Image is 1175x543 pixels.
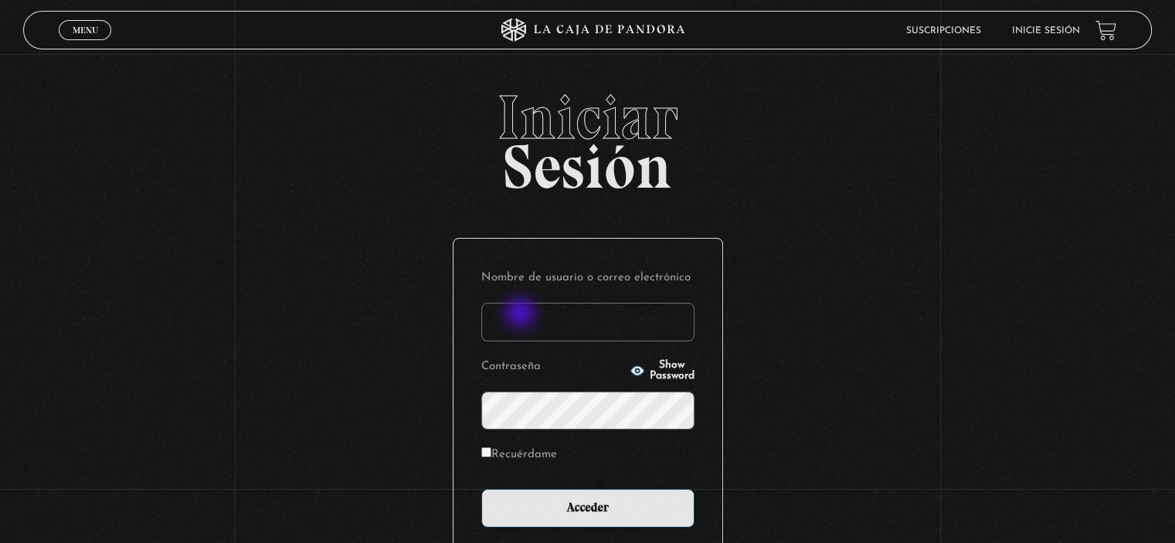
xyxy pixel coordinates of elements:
span: Menu [73,25,98,35]
span: Iniciar [23,87,1151,148]
label: Contraseña [481,355,625,379]
span: Show Password [650,360,694,382]
button: Show Password [630,360,694,382]
a: View your shopping cart [1095,20,1116,41]
a: Suscripciones [906,26,981,36]
label: Recuérdame [481,443,557,467]
h2: Sesión [23,87,1151,185]
input: Recuérdame [481,447,491,457]
input: Acceder [481,489,694,528]
a: Inicie sesión [1012,26,1080,36]
span: Cerrar [67,39,104,49]
label: Nombre de usuario o correo electrónico [481,266,694,290]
